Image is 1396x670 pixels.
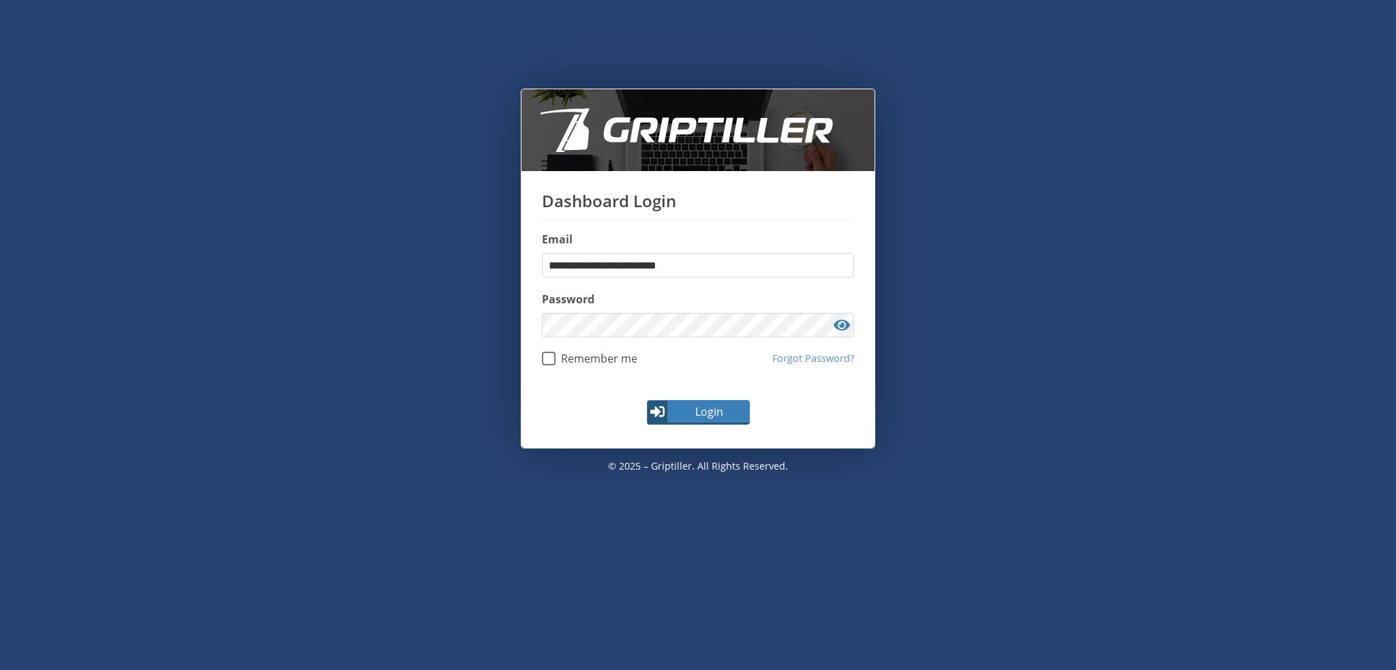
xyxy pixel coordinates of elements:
h1: Dashboard Login [542,192,854,221]
label: Password [542,291,854,307]
button: Login [647,400,750,425]
label: Email [542,231,854,247]
span: Login [669,403,748,420]
span: Remember me [556,352,637,365]
a: Forgot Password? [772,351,854,366]
p: © 2025 – Griptiller. All rights reserved. [521,448,875,484]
